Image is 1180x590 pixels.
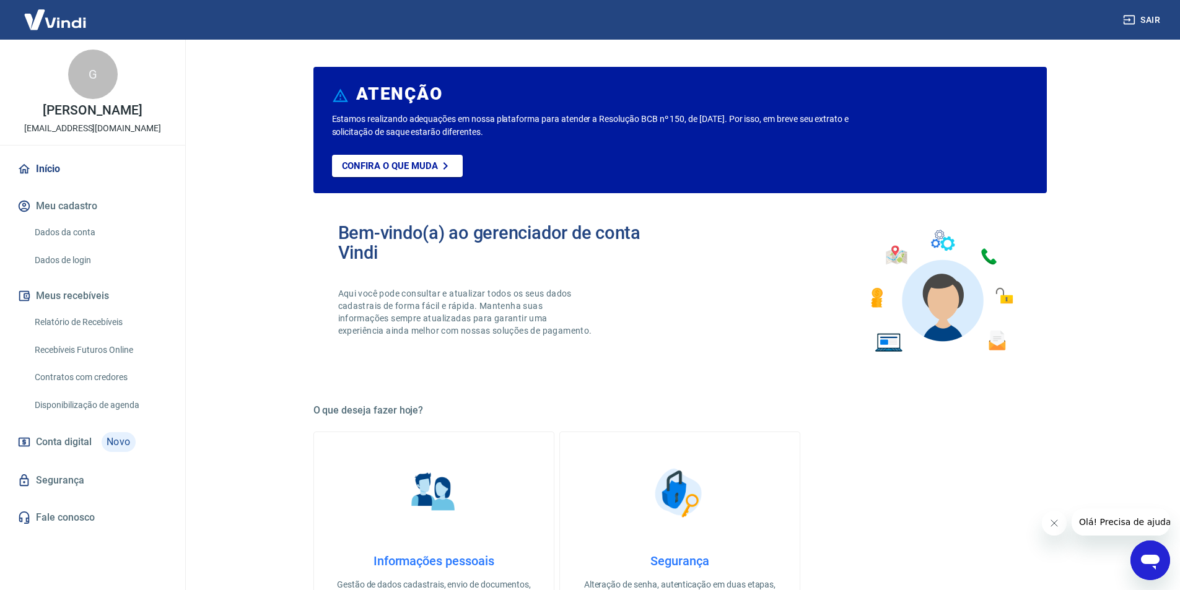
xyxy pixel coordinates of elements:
[15,193,170,220] button: Meu cadastro
[30,393,170,418] a: Disponibilização de agenda
[24,122,161,135] p: [EMAIL_ADDRESS][DOMAIN_NAME]
[338,223,680,262] h2: Bem-vindo(a) ao gerenciador de conta Vindi
[1042,511,1067,536] iframe: Fechar mensagem
[43,104,142,117] p: [PERSON_NAME]
[1121,9,1165,32] button: Sair
[68,50,118,99] div: G
[860,223,1022,360] img: Imagem de um avatar masculino com diversos icones exemplificando as funcionalidades do gerenciado...
[102,432,136,452] span: Novo
[15,467,170,494] a: Segurança
[30,337,170,363] a: Recebíveis Futuros Online
[649,462,710,524] img: Segurança
[356,88,442,100] h6: ATENÇÃO
[334,553,534,568] h4: Informações pessoais
[30,248,170,273] a: Dados de login
[338,287,595,337] p: Aqui você pode consultar e atualizar todos os seus dados cadastrais de forma fácil e rápida. Mant...
[1072,508,1170,536] iframe: Mensagem da empresa
[7,9,104,19] span: Olá! Precisa de ajuda?
[15,155,170,183] a: Início
[15,504,170,531] a: Fale conosco
[30,365,170,390] a: Contratos com credores
[15,427,170,457] a: Conta digitalNovo
[30,310,170,335] a: Relatório de Recebíveis
[15,1,95,38] img: Vindi
[580,553,780,568] h4: Segurança
[342,160,438,171] p: Confira o que muda
[30,220,170,245] a: Dados da conta
[313,404,1047,417] h5: O que deseja fazer hoje?
[15,282,170,310] button: Meus recebíveis
[332,155,463,177] a: Confira o que muda
[1130,540,1170,580] iframe: Botão para abrir a janela de mensagens
[403,462,465,524] img: Informações pessoais
[36,433,92,451] span: Conta digital
[332,113,889,139] p: Estamos realizando adequações em nossa plataforma para atender a Resolução BCB nº 150, de [DATE]....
